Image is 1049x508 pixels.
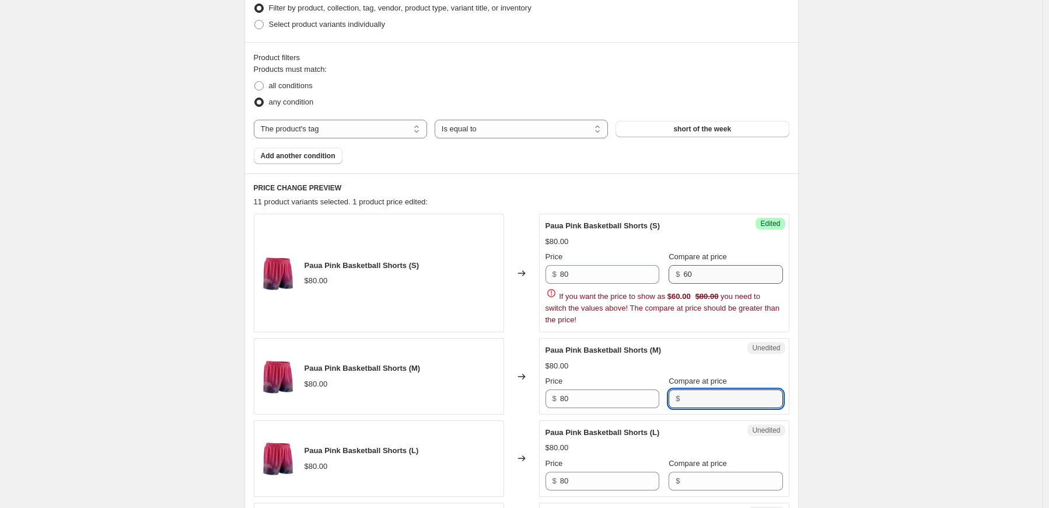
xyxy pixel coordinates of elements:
div: $80.00 [305,275,328,287]
span: Price [546,459,563,468]
div: $80.00 [546,442,569,454]
strike: $80.00 [695,291,719,302]
div: $80.00 [546,236,569,248]
div: $80.00 [305,378,328,390]
img: Paua_Short_Pink_80x.jpg [260,256,295,291]
span: Compare at price [669,459,727,468]
span: all conditions [269,81,313,90]
span: short of the week [673,124,731,134]
span: any condition [269,98,314,106]
span: Edited [760,219,780,228]
span: Products must match: [254,65,327,74]
img: Paua_Short_Pink_80x.jpg [260,441,295,476]
span: Compare at price [669,377,727,385]
h6: PRICE CHANGE PREVIEW [254,183,789,193]
span: Paua Pink Basketball Shorts (M) [305,364,421,373]
div: $60.00 [667,291,691,302]
span: Unedited [752,426,780,435]
button: Add another condition [254,148,342,164]
span: Paua Pink Basketball Shorts (M) [546,346,662,354]
span: Filter by product, collection, tag, vendor, product type, variant title, or inventory [269,4,532,12]
span: Compare at price [669,252,727,261]
div: $80.00 [546,360,569,372]
span: $ [553,270,557,279]
span: $ [676,476,680,485]
img: Paua_Short_Pink_80x.jpg [260,359,295,394]
span: Add another condition [261,151,335,161]
span: Select product variants individually [269,20,385,29]
div: $80.00 [305,461,328,472]
div: Product filters [254,52,789,64]
span: If you want the price to show as you need to switch the values above! The compare at price should... [546,292,780,324]
button: short of the week [616,121,789,137]
span: Unedited [752,343,780,353]
span: Paua Pink Basketball Shorts (L) [305,446,419,455]
span: Paua Pink Basketball Shorts (S) [546,221,660,230]
span: $ [676,270,680,279]
span: Price [546,252,563,261]
span: $ [553,476,557,485]
span: Price [546,377,563,385]
span: $ [553,394,557,403]
span: $ [676,394,680,403]
span: 11 product variants selected. 1 product price edited: [254,197,428,206]
span: Paua Pink Basketball Shorts (S) [305,261,419,270]
span: Paua Pink Basketball Shorts (L) [546,428,660,437]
